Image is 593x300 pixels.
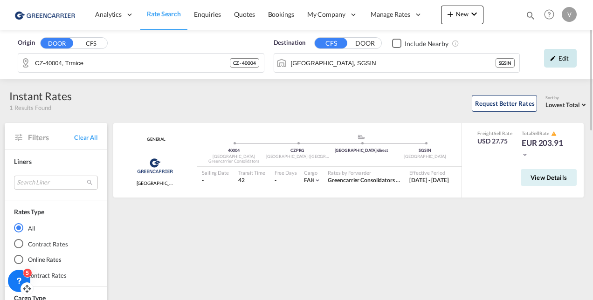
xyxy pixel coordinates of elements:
div: - [275,177,276,184]
div: Sort by [545,95,588,101]
button: DOOR [349,38,381,49]
md-checkbox: Checkbox No Ink [392,38,448,48]
div: EUR 203.91 [522,137,568,160]
span: Destination [274,38,305,48]
div: Effective Period [409,169,449,176]
div: V [562,7,577,22]
div: icon-magnify [525,10,536,24]
button: DOOR [41,38,73,48]
md-icon: Unchecked: Ignores neighbouring ports when fetching rates.Checked : Includes neighbouring ports w... [452,40,459,47]
span: Liners [14,157,31,165]
div: Rates Type [14,207,44,217]
div: CZPRG [266,148,330,154]
md-input-container: Singapore, SGSIN [274,54,520,72]
div: Freight Rate [477,130,512,136]
img: 757bc1808afe11efb73cddab9739634b.png [14,4,77,25]
img: Greencarrier Consolidators [134,154,176,177]
span: Lowest Total [545,101,580,109]
md-radio-button: contract Rates [14,271,98,280]
div: 42 [238,177,265,184]
md-icon: icon-chevron-down [314,177,321,184]
span: Analytics [95,10,122,19]
span: My Company [307,10,345,19]
div: 01 Oct 2025 - 31 Oct 2025 [409,177,449,184]
div: USD 27.75 [477,136,512,146]
span: Rate Search [147,10,181,18]
button: View Details [521,169,577,186]
button: icon-plus 400-fgNewicon-chevron-down [441,6,483,24]
span: Help [541,7,557,22]
div: Free Days [275,169,297,176]
input: Search by Door [35,56,230,70]
span: FAK [304,177,315,184]
button: Request Better Rates [472,95,537,112]
div: Sailing Date [202,169,229,176]
span: CZ - 40004 [233,60,256,66]
span: Greencarrier Consolidators ([GEOGRAPHIC_DATA]) [328,177,457,184]
div: SGSIN [496,58,515,68]
div: [GEOGRAPHIC_DATA]/direct [330,148,393,154]
md-icon: icon-plus 400-fg [445,8,456,20]
span: View Details [531,174,567,181]
md-select: Select: Lowest Total [545,99,588,109]
div: - [202,177,229,184]
span: New [445,10,480,18]
span: GENERAL [145,136,165,143]
div: [GEOGRAPHIC_DATA] ([GEOGRAPHIC_DATA]) [266,154,330,160]
div: Cargo [304,169,321,176]
div: Total Rate [522,130,568,137]
span: Clear All [74,133,98,142]
md-radio-button: All [14,223,98,232]
div: Include Nearby [405,39,448,48]
md-icon: icon-chevron-down [522,151,528,158]
md-radio-button: Contract Rates [14,239,98,248]
span: 1 Results Found [9,103,51,112]
span: 40004 [228,148,240,153]
div: [GEOGRAPHIC_DATA] [202,154,266,160]
span: Sell [494,130,502,136]
div: Contract / Rate Agreement / Tariff / Spot Pricing Reference Number: GENERAL [145,136,165,143]
md-icon: icon-alert [551,131,557,136]
md-icon: icon-pencil [550,55,556,61]
div: Rates by Forwarder [328,169,400,176]
button: CFS [75,38,107,49]
div: Help [541,7,562,23]
span: Enquiries [194,10,221,18]
div: Greencarrier Consolidators [202,158,266,164]
div: [GEOGRAPHIC_DATA] [393,154,457,160]
div: Greencarrier Consolidators (Czech Republic) [328,177,400,184]
input: Search by Port [291,56,496,70]
span: Manage Rates [371,10,410,19]
md-radio-button: Online Rates [14,255,98,264]
div: Instant Rates [9,89,72,103]
div: SGSIN [393,148,457,154]
span: Origin [18,38,34,48]
button: CFS [315,38,347,48]
span: Filters [28,132,74,143]
div: Transit Time [238,169,265,176]
span: [DATE] - [DATE] [409,177,449,184]
md-icon: assets/icons/custom/ship-fill.svg [356,135,367,139]
span: Sell [532,130,540,136]
md-icon: icon-magnify [525,10,536,20]
div: icon-pencilEdit [544,49,577,68]
button: icon-alert [550,130,557,137]
span: Bookings [268,10,294,18]
md-input-container: CZ-40004, Trmice [18,54,264,72]
md-icon: icon-chevron-down [469,8,480,20]
span: Quotes [234,10,255,18]
span: Hamburg/direct [137,180,174,186]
